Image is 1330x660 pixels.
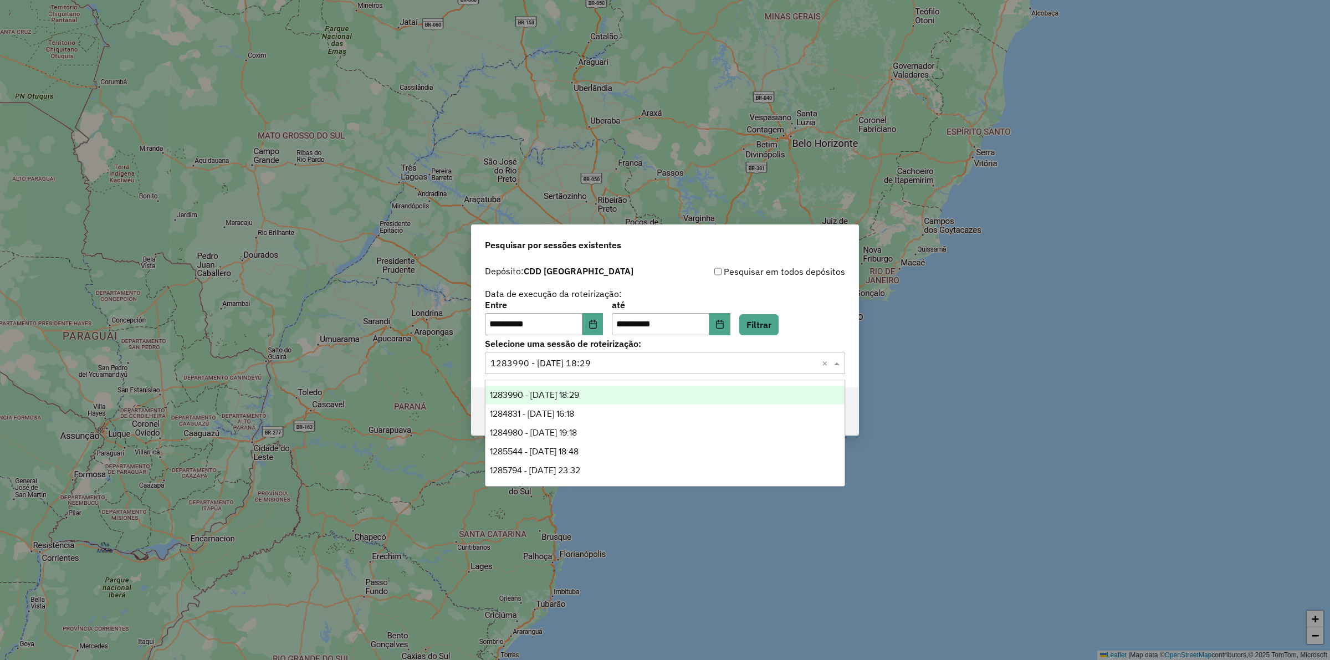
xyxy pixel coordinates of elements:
[739,314,779,335] button: Filtrar
[665,265,845,278] div: Pesquisar em todos depósitos
[485,380,845,487] ng-dropdown-panel: Options list
[490,390,579,400] span: 1283990 - [DATE] 18:29
[485,337,845,350] label: Selecione uma sessão de roteirização:
[582,313,603,335] button: Choose Date
[485,287,622,300] label: Data de execução da roteirização:
[709,313,730,335] button: Choose Date
[490,465,580,475] span: 1285794 - [DATE] 23:32
[490,428,577,437] span: 1284980 - [DATE] 19:18
[485,264,633,278] label: Depósito:
[612,298,730,311] label: até
[485,298,603,311] label: Entre
[490,409,574,418] span: 1284831 - [DATE] 16:18
[490,447,579,456] span: 1285544 - [DATE] 18:48
[822,356,831,370] span: Clear all
[485,238,621,252] span: Pesquisar por sessões existentes
[524,265,633,277] strong: CDD [GEOGRAPHIC_DATA]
